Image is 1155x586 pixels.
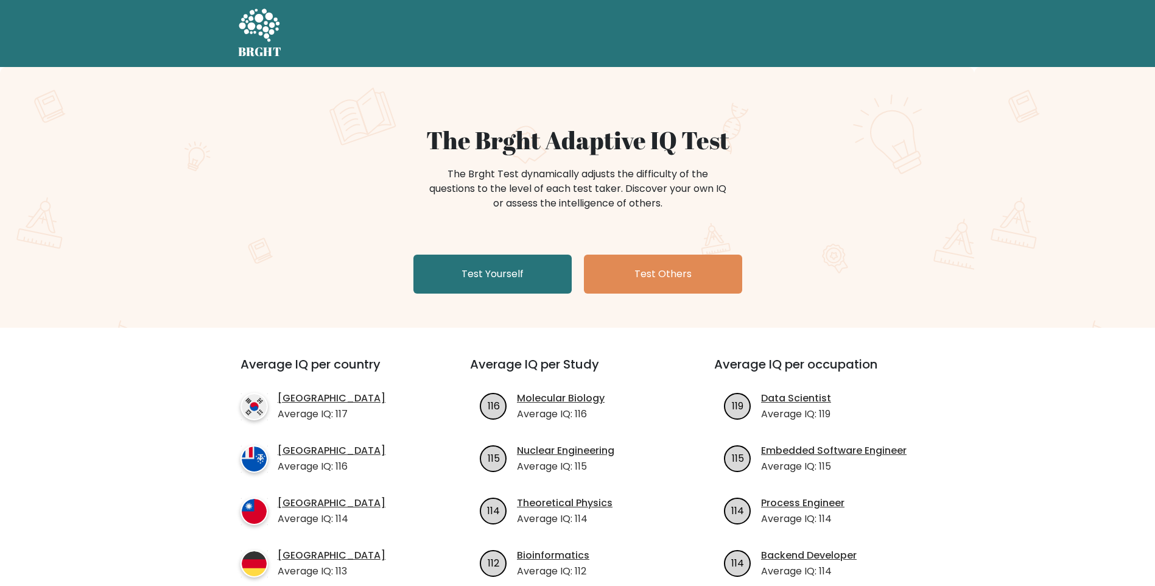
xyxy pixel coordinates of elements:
[240,498,268,525] img: country
[517,459,614,474] p: Average IQ: 115
[278,443,385,458] a: [GEOGRAPHIC_DATA]
[238,44,282,59] h5: BRGHT
[281,125,875,155] h1: The Brght Adaptive IQ Test
[413,255,572,294] a: Test Yourself
[517,548,589,563] a: Bioinformatics
[426,167,730,211] div: The Brght Test dynamically adjusts the difficulty of the questions to the level of each test take...
[761,564,857,579] p: Average IQ: 114
[278,512,385,526] p: Average IQ: 114
[278,391,385,406] a: [GEOGRAPHIC_DATA]
[517,564,589,579] p: Average IQ: 112
[732,398,743,412] text: 119
[761,512,844,526] p: Average IQ: 114
[761,459,907,474] p: Average IQ: 115
[278,548,385,563] a: [GEOGRAPHIC_DATA]
[488,451,500,465] text: 115
[761,548,857,563] a: Backend Developer
[517,407,605,422] p: Average IQ: 116
[761,391,831,406] a: Data Scientist
[761,496,844,510] a: Process Engineer
[278,459,385,474] p: Average IQ: 116
[517,391,605,406] a: Molecular Biology
[278,407,385,422] p: Average IQ: 117
[487,503,500,517] text: 114
[240,357,426,386] h3: Average IQ per country
[488,398,500,412] text: 116
[517,496,613,510] a: Theoretical Physics
[584,255,742,294] a: Test Others
[240,445,268,473] img: country
[761,407,831,422] p: Average IQ: 119
[470,357,685,386] h3: Average IQ per Study
[732,451,744,465] text: 115
[278,496,385,510] a: [GEOGRAPHIC_DATA]
[731,556,744,570] text: 114
[240,393,268,420] img: country
[488,556,499,570] text: 112
[761,443,907,458] a: Embedded Software Engineer
[238,5,282,62] a: BRGHT
[517,443,614,458] a: Nuclear Engineering
[517,512,613,526] p: Average IQ: 114
[731,503,744,517] text: 114
[714,357,929,386] h3: Average IQ per occupation
[240,550,268,577] img: country
[278,564,385,579] p: Average IQ: 113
